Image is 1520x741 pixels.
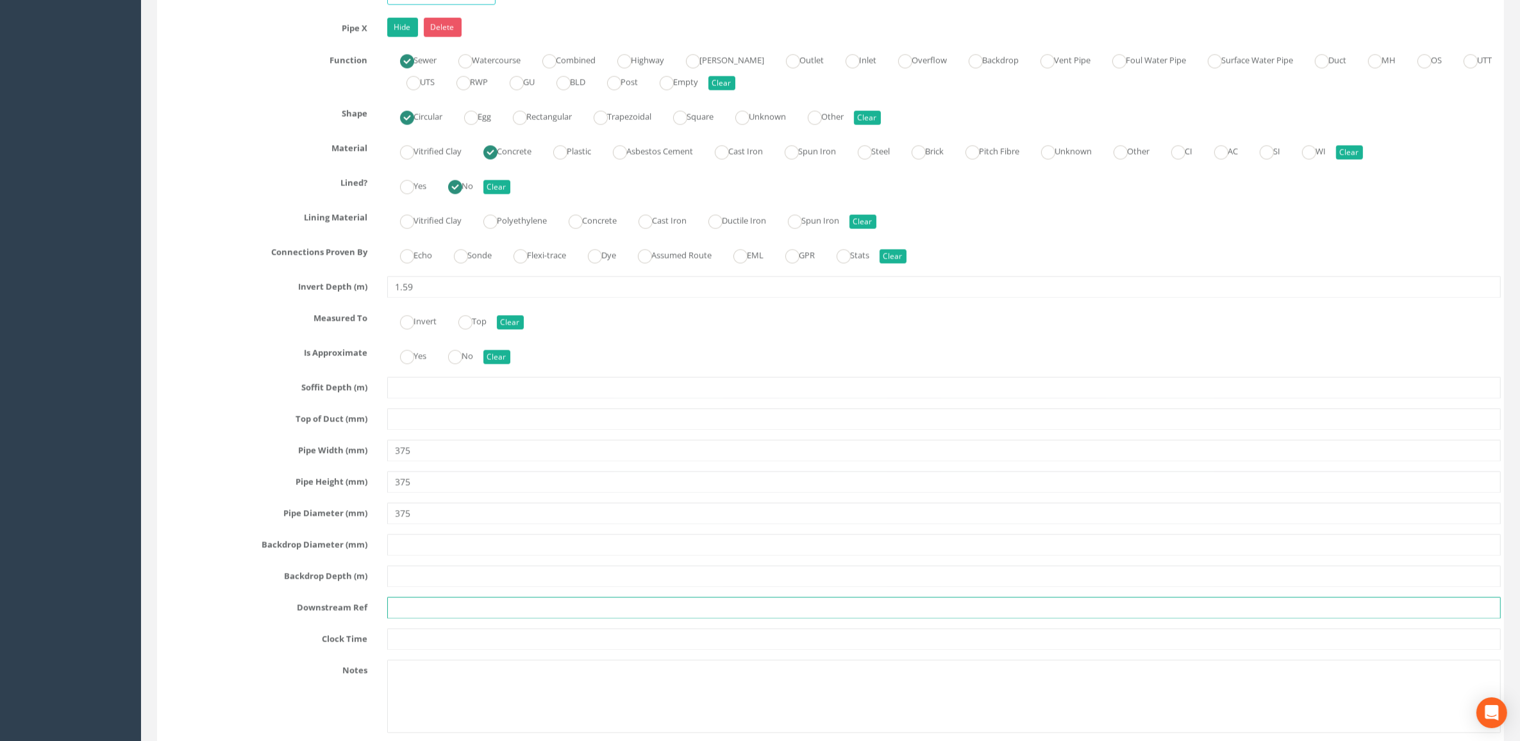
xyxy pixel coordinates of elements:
label: Egg [451,106,492,125]
label: Empty [647,72,699,90]
label: Lined? [151,173,378,189]
label: Asbestos Cement [600,141,694,160]
label: Surface Water Pipe [1195,50,1294,69]
label: Square [660,106,714,125]
label: Foul Water Pipe [1099,50,1187,69]
label: No [435,346,474,364]
label: Function [151,50,378,67]
label: Vitrified Clay [387,210,462,229]
label: Trapezoidal [581,106,652,125]
label: Clock Time [151,629,378,645]
label: Plastic [540,141,592,160]
label: Concrete [471,141,532,160]
label: AC [1201,141,1239,160]
label: Top of Duct (mm) [151,409,378,425]
label: [PERSON_NAME] [673,50,765,69]
label: Duct [1302,50,1347,69]
label: Spun Iron [775,210,840,229]
label: Combined [530,50,596,69]
label: Yes [387,346,427,364]
label: Overflow [885,50,948,69]
label: OS [1405,50,1442,69]
button: Clear [483,180,510,194]
label: Pitch Fibre [953,141,1020,160]
label: CI [1158,141,1193,160]
label: GU [497,72,535,90]
label: Rectangular [500,106,572,125]
label: Pipe Width (mm) [151,440,378,457]
label: Brick [899,141,944,160]
label: Backdrop [956,50,1019,69]
label: Backdrop Depth (m) [151,566,378,583]
label: Post [594,72,639,90]
label: BLD [544,72,586,90]
button: Clear [849,215,876,229]
label: Inlet [833,50,877,69]
label: Ductile Iron [696,210,767,229]
label: RWP [444,72,489,90]
label: Downstream Ref [151,597,378,614]
label: Material [151,138,378,155]
label: Is Approximate [151,343,378,359]
label: Echo [387,245,433,264]
label: Stats [824,245,870,264]
label: EML [721,245,764,264]
button: Clear [708,76,735,90]
button: Clear [483,350,510,364]
label: Invert Depth (m) [151,277,378,293]
label: Pipe X [151,18,378,35]
label: Steel [845,141,890,160]
label: No [435,176,474,194]
label: Unknown [722,106,787,125]
label: SI [1247,141,1281,160]
label: Assumed Route [625,245,712,264]
label: Cast Iron [626,210,687,229]
div: Open Intercom Messenger [1476,697,1507,728]
label: Vent Pipe [1028,50,1091,69]
a: Hide [387,18,418,37]
label: Circular [387,106,443,125]
label: Measured To [151,308,378,325]
label: Watercourse [446,50,521,69]
button: Clear [497,316,524,330]
label: WI [1289,141,1326,160]
label: Yes [387,176,427,194]
label: Sonde [441,245,492,264]
label: Shape [151,103,378,120]
label: Flexi-trace [501,245,567,264]
label: Connections Proven By [151,242,378,259]
button: Clear [1336,146,1363,160]
label: Soffit Depth (m) [151,377,378,394]
label: GPR [773,245,815,264]
label: Invert [387,311,437,330]
label: Notes [151,660,378,677]
button: Clear [854,111,881,125]
label: UTT [1451,50,1492,69]
label: Other [795,106,844,125]
label: Highway [605,50,665,69]
label: Pipe Height (mm) [151,472,378,488]
label: Sewer [387,50,437,69]
label: Unknown [1028,141,1092,160]
label: Backdrop Diameter (mm) [151,534,378,551]
label: Spun Iron [772,141,837,160]
label: Outlet [773,50,824,69]
label: Concrete [556,210,617,229]
label: Vitrified Clay [387,141,462,160]
label: Other [1101,141,1150,160]
a: Delete [424,18,462,37]
label: Polyethylene [471,210,547,229]
label: Top [446,311,487,330]
label: MH [1355,50,1396,69]
label: Pipe Diameter (mm) [151,503,378,520]
label: Dye [575,245,617,264]
button: Clear [880,250,906,264]
label: Lining Material [151,207,378,224]
label: Cast Iron [702,141,764,160]
label: UTS [394,72,435,90]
